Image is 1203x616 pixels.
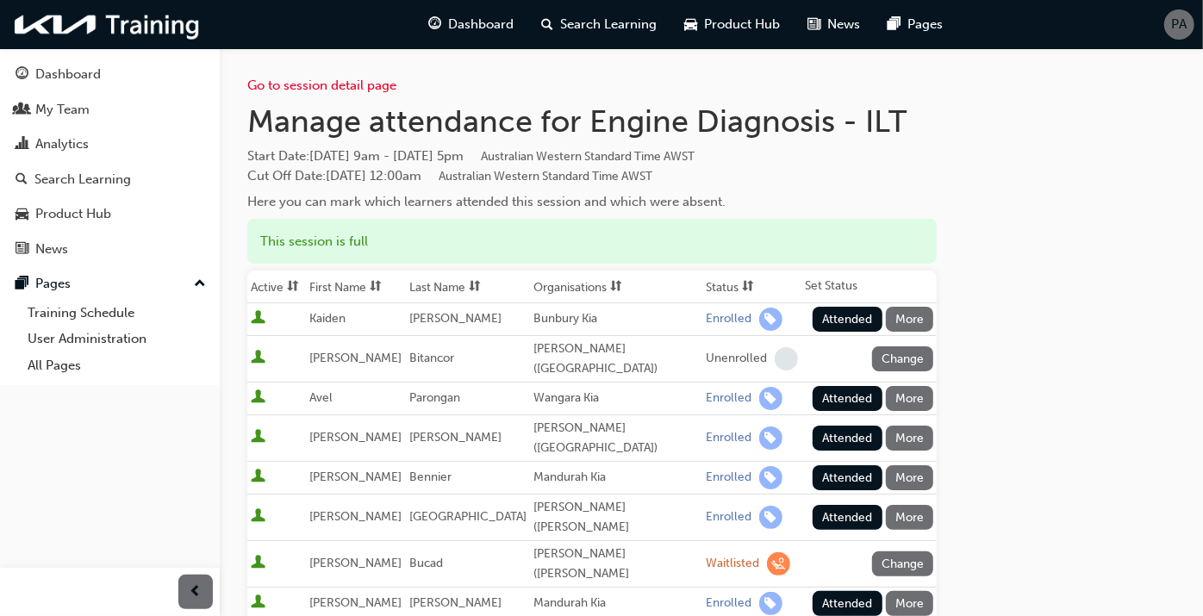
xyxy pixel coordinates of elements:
[886,307,934,332] button: More
[888,14,901,35] span: pages-icon
[247,219,937,264] div: This session is full
[251,310,265,327] span: User is active
[703,271,802,303] th: Toggle SortBy
[21,326,213,352] a: User Administration
[309,430,402,445] span: [PERSON_NAME]
[759,387,782,410] span: learningRecordVerb_ENROLL-icon
[415,7,527,42] a: guage-iconDashboard
[409,390,460,405] span: Parongan
[1164,9,1194,40] button: PA
[247,271,306,303] th: Toggle SortBy
[251,508,265,526] span: User is active
[775,347,798,370] span: learningRecordVerb_NONE-icon
[7,164,213,196] a: Search Learning
[560,15,657,34] span: Search Learning
[813,505,882,530] button: Attended
[7,198,213,230] a: Product Hub
[534,498,700,537] div: [PERSON_NAME] ([PERSON_NAME]
[807,14,820,35] span: news-icon
[813,465,882,490] button: Attended
[247,168,652,184] span: Cut Off Date : [DATE] 12:00am
[251,389,265,407] span: User is active
[251,469,265,486] span: User is active
[21,300,213,327] a: Training Schedule
[7,128,213,160] a: Analytics
[409,430,502,445] span: [PERSON_NAME]
[7,268,213,300] button: Pages
[16,67,28,83] span: guage-icon
[707,430,752,446] div: Enrolled
[251,555,265,572] span: User is active
[309,311,346,326] span: Kaiden
[309,509,402,524] span: [PERSON_NAME]
[35,65,101,84] div: Dashboard
[409,351,454,365] span: Bitancor
[707,351,768,367] div: Unenrolled
[767,552,790,576] span: learningRecordVerb_WAITLIST-icon
[309,470,402,484] span: [PERSON_NAME]
[35,100,90,120] div: My Team
[886,465,934,490] button: More
[670,7,794,42] a: car-iconProduct Hub
[743,280,755,295] span: sorting-icon
[35,274,71,294] div: Pages
[527,7,670,42] a: search-iconSearch Learning
[481,149,695,164] span: Australian Western Standard Time AWST
[7,94,213,126] a: My Team
[801,271,937,303] th: Set Status
[16,137,28,152] span: chart-icon
[309,351,402,365] span: [PERSON_NAME]
[759,308,782,331] span: learningRecordVerb_ENROLL-icon
[21,352,213,379] a: All Pages
[886,505,934,530] button: More
[759,426,782,450] span: learningRecordVerb_ENROLL-icon
[7,59,213,90] a: Dashboard
[35,240,68,259] div: News
[827,15,860,34] span: News
[409,509,527,524] span: [GEOGRAPHIC_DATA]
[309,595,402,610] span: [PERSON_NAME]
[469,280,481,295] span: sorting-icon
[409,556,443,570] span: Bucad
[7,55,213,268] button: DashboardMy TeamAnalyticsSearch LearningProduct HubNews
[813,426,882,451] button: Attended
[704,15,780,34] span: Product Hub
[247,78,396,93] a: Go to session detail page
[1172,15,1187,34] span: PA
[886,426,934,451] button: More
[309,390,333,405] span: Avel
[813,307,882,332] button: Attended
[534,339,700,378] div: [PERSON_NAME] ([GEOGRAPHIC_DATA])
[35,134,89,154] div: Analytics
[16,172,28,188] span: search-icon
[287,280,299,295] span: sorting-icon
[534,389,700,408] div: Wangara Kia
[251,429,265,446] span: User is active
[406,271,531,303] th: Toggle SortBy
[9,7,207,42] img: kia-training
[409,595,502,610] span: [PERSON_NAME]
[707,509,752,526] div: Enrolled
[611,280,623,295] span: sorting-icon
[190,582,203,603] span: prev-icon
[34,170,131,190] div: Search Learning
[247,103,937,140] h1: Manage attendance for Engine Diagnosis - ILT
[247,146,937,166] span: Start Date :
[759,592,782,615] span: learningRecordVerb_ENROLL-icon
[707,556,760,572] div: Waitlisted
[16,277,28,292] span: pages-icon
[309,148,695,164] span: [DATE] 9am - [DATE] 5pm
[370,280,382,295] span: sorting-icon
[16,103,28,118] span: people-icon
[707,311,752,327] div: Enrolled
[16,242,28,258] span: news-icon
[534,309,700,329] div: Bunbury Kia
[194,273,206,296] span: up-icon
[251,350,265,367] span: User is active
[707,595,752,612] div: Enrolled
[16,207,28,222] span: car-icon
[251,594,265,612] span: User is active
[813,591,882,616] button: Attended
[759,506,782,529] span: learningRecordVerb_ENROLL-icon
